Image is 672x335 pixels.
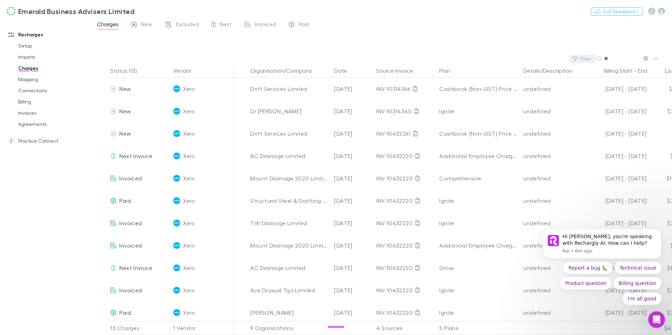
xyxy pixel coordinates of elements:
div: Additional Employee Charges [439,145,518,167]
div: INV-10432220 [376,279,434,301]
img: Xero's Logo [173,309,180,316]
div: undefined [523,100,581,122]
div: [DATE] [331,167,373,190]
span: Next Invoice [119,264,152,271]
img: Xero's Logo [173,220,180,227]
div: Ignite [439,301,518,324]
button: Source Invoice [376,64,421,78]
div: Mount Drainage 2020 Limited [250,234,329,257]
button: Plan [439,64,458,78]
div: INV-10432220 [376,234,434,257]
div: [DATE] [331,145,373,167]
div: undefined [523,212,581,234]
div: [DATE] - [DATE] [586,145,646,167]
div: INV-10432241 [376,122,434,145]
div: Ignite [439,100,518,122]
div: Ignite [439,279,518,301]
div: 5 Plans [436,321,520,335]
span: New [119,85,131,92]
span: Xero [183,279,195,301]
div: INV-10432220 [376,301,434,324]
span: New [141,21,152,30]
div: 4 Sources [373,321,436,335]
button: Status (13) [110,64,145,78]
div: undefined [523,145,581,167]
div: Dr [PERSON_NAME] [250,100,329,122]
button: Vendor [173,64,200,78]
div: Ignite [439,212,518,234]
span: New [119,130,131,137]
span: Paid [119,197,131,204]
span: Xero [183,301,195,324]
img: Xero's Logo [173,130,180,137]
div: Drift Services Limited [250,78,329,100]
img: Xero's Logo [173,287,180,294]
span: Excluded [176,21,199,30]
div: INV-10432220 [376,257,434,279]
div: undefined [523,234,581,257]
h3: Emerald Business Advisers Limited [18,7,134,15]
span: Xero [183,212,195,234]
button: Organisation/Company [250,64,320,78]
div: [DATE] [331,122,373,145]
div: INV-10314340 [376,100,434,122]
div: AC Drainage Limited [250,257,329,279]
div: [DATE] [331,279,373,301]
button: Details/Description [523,64,581,78]
div: INV-10432220 [376,190,434,212]
div: undefined [523,78,581,100]
div: undefined [523,190,581,212]
span: Xero [183,190,195,212]
div: [DATE] [331,190,373,212]
div: [DATE] [331,212,373,234]
span: Xero [183,78,195,100]
a: Connections [11,85,89,96]
span: Xero [183,167,195,190]
div: 13 Charges [107,321,170,335]
span: Paid [299,21,309,30]
div: [DATE] [331,100,373,122]
button: Billing Start [604,64,632,78]
span: Xero [183,234,195,257]
div: AC Drainage Limited [250,145,329,167]
img: Xero's Logo [173,242,180,249]
div: [DATE] - [DATE] [586,78,646,100]
span: Invoiced [255,21,276,30]
div: [DATE] [331,78,373,100]
div: Grow [439,257,518,279]
div: INV-10432220 [376,212,434,234]
a: Mapping [11,74,89,85]
span: Invoiced [119,175,142,181]
div: [DATE] [331,234,373,257]
a: Imports [11,51,89,63]
div: 1 Vendor [170,321,233,335]
img: Xero's Logo [173,264,180,271]
div: undefined [523,279,581,301]
div: undefined [523,167,581,190]
div: undefined [523,257,581,279]
iframe: Intercom live chat [648,311,665,328]
div: Mount Drainage 2020 Limited [250,167,329,190]
a: Practice Connect [1,135,89,147]
div: INV-10314366 [376,78,434,100]
span: Next Invoice [119,152,152,159]
div: Additional Employee Charges [439,234,518,257]
div: [DATE] - [DATE] [586,100,646,122]
a: Setup [11,40,89,51]
span: Invoiced [119,287,142,293]
span: Xero [183,145,195,167]
img: Xero's Logo [173,152,180,159]
div: - [586,64,654,78]
div: Comprehensive [439,167,518,190]
div: [DATE] - [DATE] [586,167,646,190]
span: Xero [183,122,195,145]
